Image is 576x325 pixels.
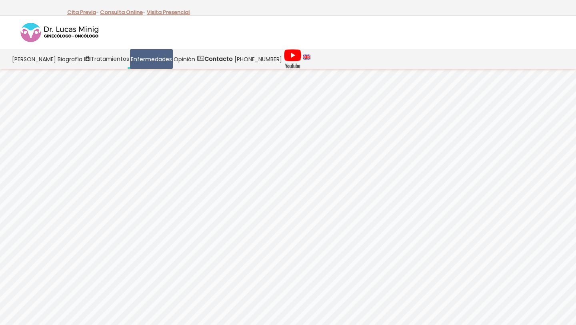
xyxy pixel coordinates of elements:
[58,54,82,64] span: Biografía
[57,49,83,69] a: Biografía
[204,55,233,63] strong: Contacto
[302,49,311,69] a: language english
[174,54,195,64] span: Opinión
[67,7,99,18] p: -
[234,49,283,69] a: [PHONE_NUMBER]
[234,54,282,64] span: [PHONE_NUMBER]
[12,54,56,64] span: [PERSON_NAME]
[131,54,172,64] span: Enfermedades
[196,49,234,69] a: Contacto
[284,49,302,69] img: Videos Youtube Ginecología
[130,49,173,69] a: Enfermedades
[173,49,196,69] a: Opinión
[67,8,96,16] a: Cita Previa
[83,49,130,69] a: Tratamientos
[303,54,310,59] img: language english
[100,8,143,16] a: Consulta Online
[91,54,129,64] span: Tratamientos
[100,7,146,18] p: -
[147,8,190,16] a: Visita Presencial
[283,49,302,69] a: Videos Youtube Ginecología
[11,49,57,69] a: [PERSON_NAME]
